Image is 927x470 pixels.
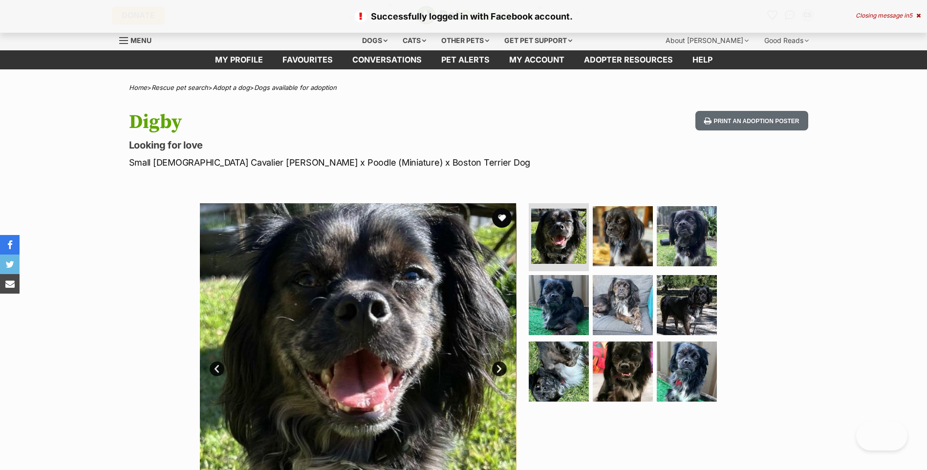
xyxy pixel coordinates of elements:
[492,208,512,228] button: favourite
[593,342,653,402] img: Photo of Digby
[593,275,653,335] img: Photo of Digby
[593,206,653,266] img: Photo of Digby
[130,36,151,44] span: Menu
[119,31,158,48] a: Menu
[657,275,717,335] img: Photo of Digby
[434,31,496,50] div: Other pets
[129,138,542,152] p: Looking for love
[695,111,808,131] button: Print an adoption poster
[151,84,208,91] a: Rescue pet search
[683,50,722,69] a: Help
[396,31,433,50] div: Cats
[254,84,337,91] a: Dogs available for adoption
[129,111,542,133] h1: Digby
[657,342,717,402] img: Photo of Digby
[129,156,542,169] p: Small [DEMOGRAPHIC_DATA] Cavalier [PERSON_NAME] x Poodle (Miniature) x Boston Terrier Dog
[497,31,579,50] div: Get pet support
[129,84,147,91] a: Home
[659,31,755,50] div: About [PERSON_NAME]
[856,421,907,450] iframe: Help Scout Beacon - Open
[757,31,816,50] div: Good Reads
[574,50,683,69] a: Adopter resources
[531,209,586,264] img: Photo of Digby
[657,206,717,266] img: Photo of Digby
[909,12,912,19] span: 5
[529,275,589,335] img: Photo of Digby
[499,50,574,69] a: My account
[856,12,921,19] div: Closing message in
[529,342,589,402] img: Photo of Digby
[210,362,224,376] a: Prev
[205,50,273,69] a: My profile
[431,50,499,69] a: Pet alerts
[355,31,394,50] div: Dogs
[105,84,823,91] div: > > >
[273,50,343,69] a: Favourites
[213,84,250,91] a: Adopt a dog
[492,362,507,376] a: Next
[10,10,917,23] p: Successfully logged in with Facebook account.
[343,50,431,69] a: conversations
